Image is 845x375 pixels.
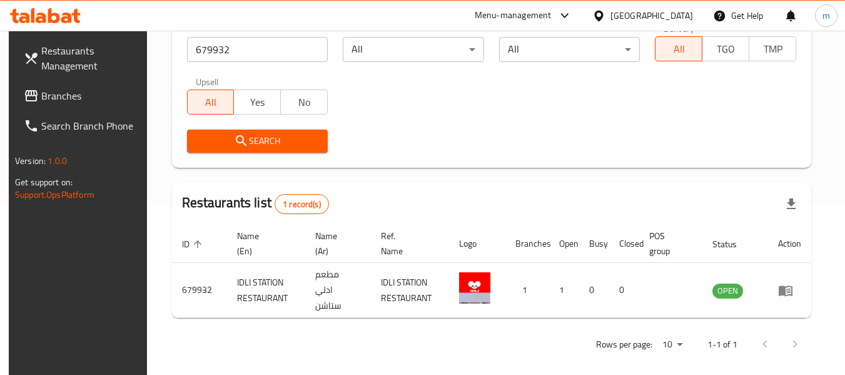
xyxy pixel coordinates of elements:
[41,118,140,133] span: Search Branch Phone
[381,229,435,259] span: Ref. Name
[449,225,505,263] th: Logo
[657,336,687,354] div: Rows per page:
[14,36,150,81] a: Restaurants Management
[187,90,235,115] button: All
[172,225,811,318] table: enhanced table
[371,263,450,318] td: IDLI STATION RESTAURANT
[655,36,702,61] button: All
[712,237,753,252] span: Status
[749,36,796,61] button: TMP
[712,284,743,299] div: OPEN
[227,263,306,318] td: IDLI STATION RESTAURANT
[596,337,652,352] p: Rows per page:
[754,40,791,58] span: TMP
[610,9,693,23] div: [GEOGRAPHIC_DATA]
[239,93,276,111] span: Yes
[286,93,323,111] span: No
[649,229,687,259] span: POS group
[549,263,579,318] td: 1
[609,225,639,263] th: Closed
[280,90,328,115] button: No
[41,88,140,103] span: Branches
[15,187,94,203] a: Support.OpsPlatform
[14,81,150,111] a: Branches
[182,193,329,214] h2: Restaurants list
[712,284,743,298] span: OPEN
[193,93,230,111] span: All
[237,229,291,259] span: Name (En)
[15,153,46,169] span: Version:
[343,37,484,62] div: All
[776,189,806,219] div: Export file
[664,24,695,33] label: Delivery
[15,174,73,190] span: Get support on:
[14,111,150,141] a: Search Branch Phone
[187,37,328,62] input: Search for restaurant name or ID..
[505,263,549,318] td: 1
[660,40,697,58] span: All
[187,130,328,153] button: Search
[475,8,552,23] div: Menu-management
[197,133,318,149] span: Search
[41,43,140,73] span: Restaurants Management
[196,77,219,86] label: Upsell
[305,263,370,318] td: مطعم ادلي ستاشن
[315,229,355,259] span: Name (Ar)
[579,263,609,318] td: 0
[707,337,737,352] p: 1-1 of 1
[233,90,281,115] button: Yes
[768,225,811,263] th: Action
[778,283,801,298] div: Menu
[505,225,549,263] th: Branches
[549,225,579,263] th: Open
[182,237,206,252] span: ID
[48,153,67,169] span: 1.0.0
[459,272,490,304] img: IDLI STATION RESTAURANT
[702,36,749,61] button: TGO
[707,40,744,58] span: TGO
[822,9,830,23] span: m
[579,225,609,263] th: Busy
[172,263,227,318] td: 679932
[275,198,328,210] span: 1 record(s)
[609,263,639,318] td: 0
[499,37,640,62] div: All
